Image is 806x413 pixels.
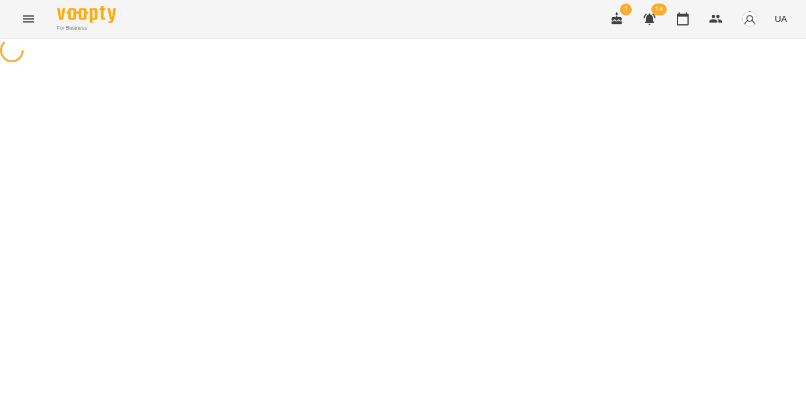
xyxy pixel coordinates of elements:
[14,5,43,33] button: Menu
[57,6,116,23] img: Voopty Logo
[770,8,792,30] button: UA
[651,4,667,15] span: 14
[741,11,758,27] img: avatar_s.png
[775,12,787,25] span: UA
[620,4,632,15] span: 1
[57,24,116,32] span: For Business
